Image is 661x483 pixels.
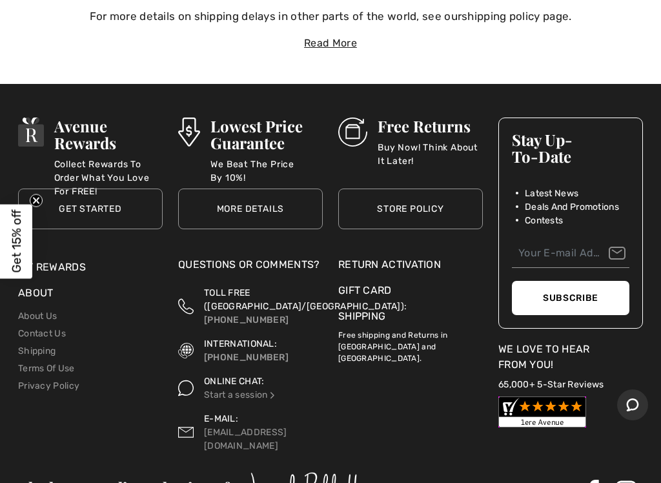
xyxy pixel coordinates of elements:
[178,257,323,279] div: Questions or Comments?
[204,389,277,400] a: Start a session
[204,314,289,325] a: [PHONE_NUMBER]
[378,118,483,134] h3: Free Returns
[512,281,629,315] button: Subscribe
[178,337,194,364] img: International
[204,413,238,424] span: E-MAIL:
[54,158,163,183] p: Collect Rewards To Order What You Love For FREE!
[512,131,629,165] h3: Stay Up-To-Date
[268,391,277,400] img: Online Chat
[18,328,66,339] a: Contact Us
[338,324,483,364] p: Free shipping and Returns in [GEOGRAPHIC_DATA] and [GEOGRAPHIC_DATA].
[204,376,265,387] span: ONLINE CHAT:
[18,285,163,307] div: About
[210,118,323,151] h3: Lowest Price Guarantee
[498,396,586,427] img: Customer Reviews
[338,118,367,147] img: Free Returns
[178,375,194,402] img: Online Chat
[204,352,289,363] a: [PHONE_NUMBER]
[525,214,563,227] span: Contests
[18,345,56,356] a: Shipping
[498,342,643,373] div: We Love To Hear From You!
[338,257,483,272] a: Return Activation
[178,189,323,229] a: More Details
[204,427,287,451] a: [EMAIL_ADDRESS][DOMAIN_NAME]
[178,412,194,453] img: Contact us
[338,189,483,229] a: Store Policy
[9,210,24,273] span: Get 15% off
[338,310,385,322] a: Shipping
[30,194,43,207] button: Close teaser
[178,286,194,327] img: Toll Free (Canada/US)
[204,338,277,349] span: INTERNATIONAL:
[18,380,79,391] a: Privacy Policy
[54,118,163,151] h3: Avenue Rewards
[525,187,578,200] span: Latest News
[178,118,200,147] img: Lowest Price Guarantee
[512,239,629,268] input: Your E-mail Address
[378,141,483,167] p: Buy Now! Think About It Later!
[18,189,163,229] a: Get Started
[338,283,483,298] a: Gift Card
[498,379,604,390] a: 65,000+ 5-Star Reviews
[18,261,86,273] a: My Rewards
[204,287,407,312] span: TOLL FREE ([GEOGRAPHIC_DATA]/[GEOGRAPHIC_DATA]):
[617,389,648,422] iframe: Opens a widget where you can chat to one of our agents
[18,118,44,147] img: Avenue Rewards
[18,363,75,374] a: Terms Of Use
[210,158,323,183] p: We Beat The Price By 10%!
[18,311,57,322] a: About Us
[462,10,569,23] a: shipping policy page
[525,200,619,214] span: Deals And Promotions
